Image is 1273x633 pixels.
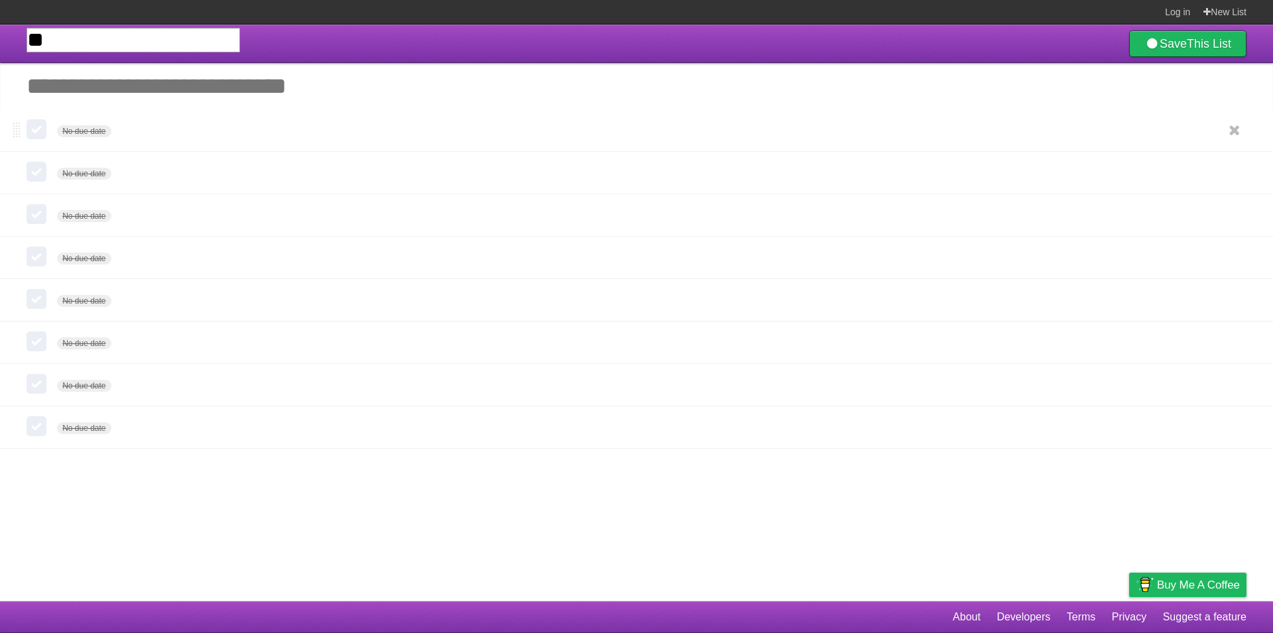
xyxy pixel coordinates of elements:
span: Buy me a coffee [1157,573,1240,597]
img: Buy me a coffee [1136,573,1154,596]
span: No due date [57,380,111,392]
label: Done [27,374,46,394]
span: No due date [57,253,111,264]
label: Done [27,119,46,139]
span: No due date [57,168,111,180]
span: No due date [57,210,111,222]
label: Done [27,204,46,224]
a: Terms [1067,604,1096,630]
a: Developers [997,604,1050,630]
a: SaveThis List [1129,30,1246,57]
label: Done [27,289,46,309]
label: Done [27,247,46,266]
span: No due date [57,422,111,434]
a: Privacy [1112,604,1146,630]
span: No due date [57,125,111,137]
a: Suggest a feature [1163,604,1246,630]
label: Done [27,162,46,182]
span: No due date [57,337,111,349]
b: This List [1187,37,1231,50]
label: Done [27,416,46,436]
a: Buy me a coffee [1129,573,1246,597]
label: Done [27,331,46,351]
span: No due date [57,295,111,307]
a: About [953,604,981,630]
